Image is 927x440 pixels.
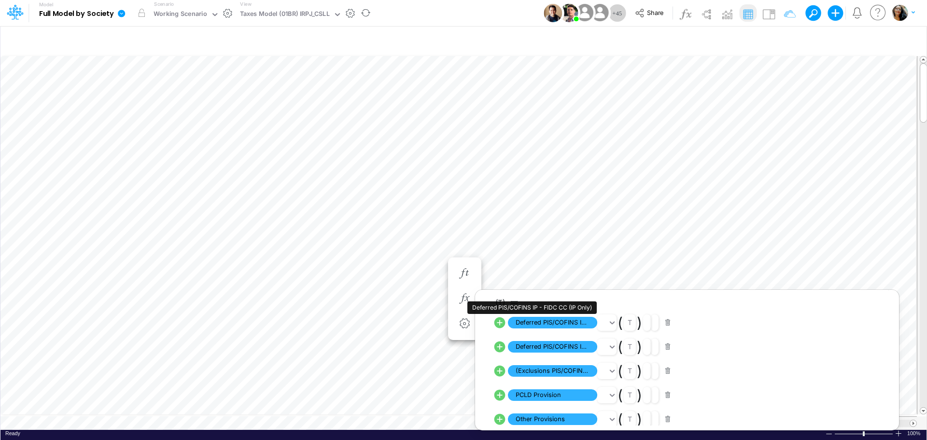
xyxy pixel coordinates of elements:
[154,0,174,8] label: Scenario
[628,415,632,423] div: t
[5,430,20,436] span: Ready
[240,9,330,20] div: Taxes Model (01BR) IRPJ_CSLL
[560,4,578,22] img: User Image Icon
[618,386,623,404] span: (
[467,301,597,314] div: Deferred PIS/COFINS IP - FIDC CC (IP Only)
[852,7,863,18] a: Notifications
[39,10,114,18] b: Full Model by Society
[508,413,597,426] span: Other Provisions
[574,2,595,24] img: User Image Icon
[508,365,597,377] span: (Exclusions PIS/COFINS) (IP Only)
[637,338,642,355] span: )
[637,386,642,404] span: )
[495,298,505,307] span: (T)
[508,317,597,329] span: Deferred PIS/COFINS IP - FIDC CC (IP Only)
[834,430,895,437] div: Zoom
[5,430,20,437] div: In Ready mode
[618,338,623,355] span: (
[637,411,642,428] span: )
[630,6,670,21] button: Share
[628,342,632,351] div: t
[647,9,663,16] span: Share
[637,362,642,380] span: )
[508,341,597,353] span: Deferred PIS/COFINS IP - FIDC Loans (IP Only)
[637,314,642,331] span: )
[9,30,716,50] input: Type a title here
[39,2,54,8] label: Model
[863,431,865,436] div: Zoom
[612,10,622,16] span: + 45
[895,430,902,437] div: Zoom In
[907,430,922,437] span: 100%
[628,391,632,399] div: t
[825,430,833,438] div: Zoom Out
[628,367,632,375] div: t
[628,318,632,326] div: t
[618,411,623,428] span: (
[154,9,207,20] div: Working Scenario
[589,2,611,24] img: User Image Icon
[508,389,597,401] span: PCLD Provision
[907,430,922,437] div: Zoom level
[544,4,562,22] img: User Image Icon
[618,362,623,380] span: (
[618,314,623,331] span: (
[240,0,251,8] label: View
